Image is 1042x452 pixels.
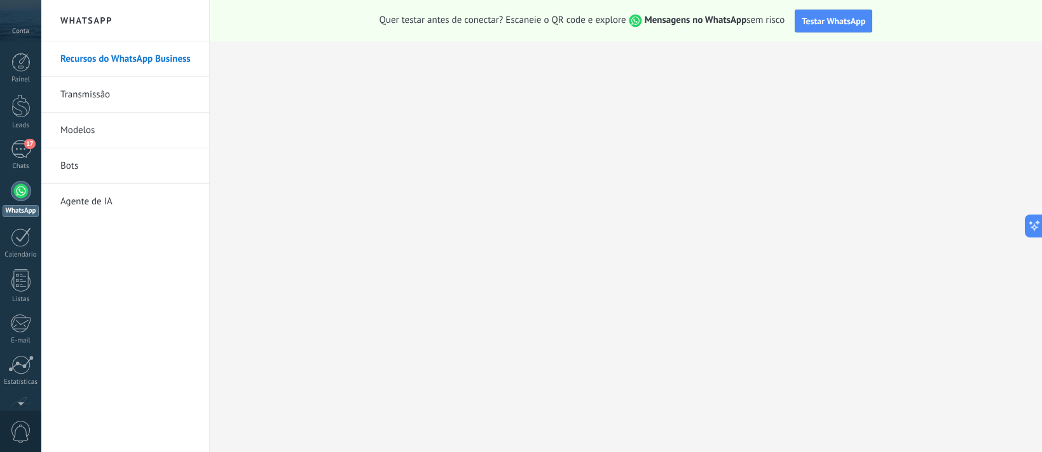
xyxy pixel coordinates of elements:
[60,148,196,184] a: Bots
[3,295,39,304] div: Listas
[3,378,39,386] div: Estatísticas
[795,10,872,32] button: Testar WhatsApp
[3,251,39,259] div: Calendário
[41,148,209,184] li: Bots
[3,122,39,130] div: Leads
[645,14,747,26] strong: Mensagens no WhatsApp
[3,337,39,345] div: E-mail
[3,205,39,217] div: WhatsApp
[380,14,785,27] span: Quer testar antes de conectar? Escaneie o QR code e explore sem risco
[60,113,196,148] a: Modelos
[41,77,209,113] li: Transmissão
[802,15,865,27] span: Testar WhatsApp
[3,162,39,171] div: Chats
[60,41,196,77] a: Recursos do WhatsApp Business
[41,41,209,77] li: Recursos do WhatsApp Business
[24,139,35,149] span: 17
[60,184,196,220] a: Agente de IA
[3,76,39,84] div: Painel
[41,113,209,148] li: Modelos
[12,27,29,36] span: Conta
[41,184,209,219] li: Agente de IA
[60,77,196,113] a: Transmissão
